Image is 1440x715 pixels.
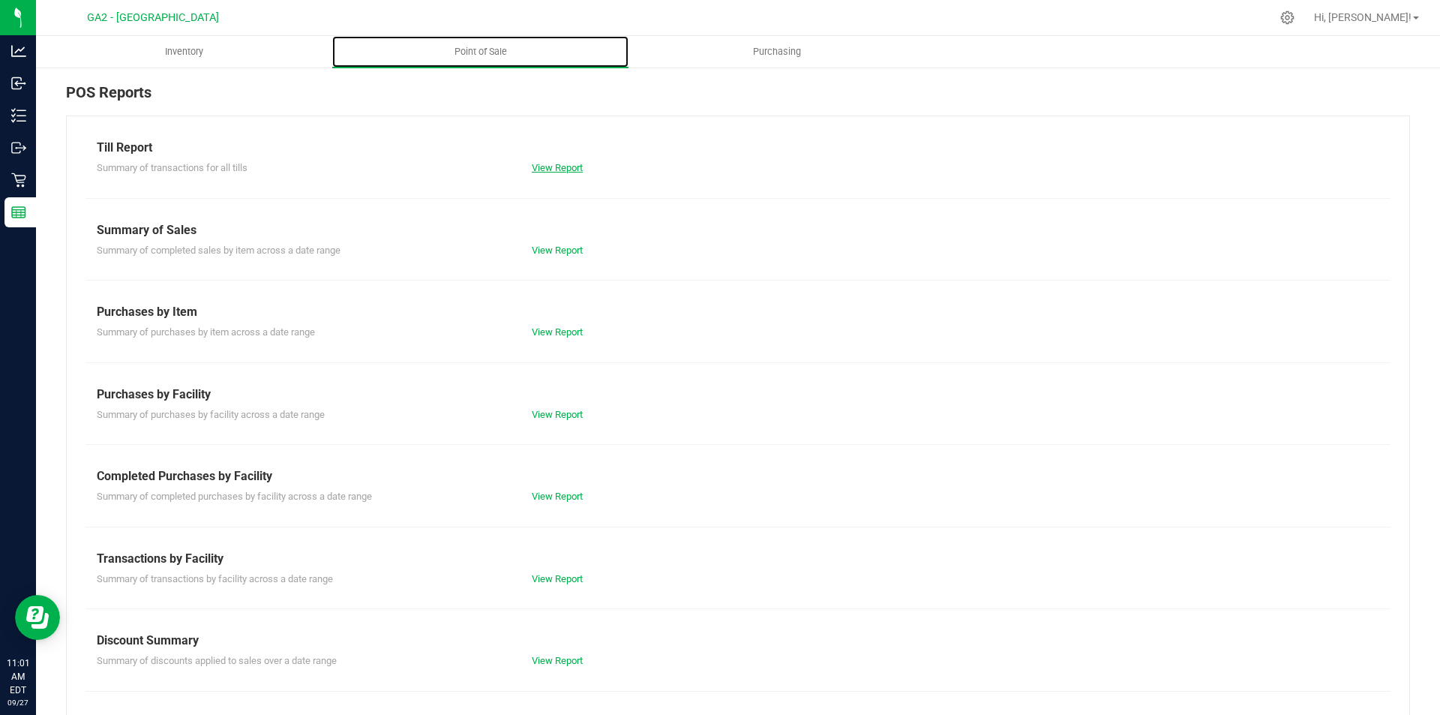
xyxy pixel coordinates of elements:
[87,11,219,24] span: GA2 - [GEOGRAPHIC_DATA]
[11,76,26,91] inline-svg: Inbound
[434,45,527,59] span: Point of Sale
[66,81,1410,116] div: POS Reports
[97,491,372,502] span: Summary of completed purchases by facility across a date range
[36,36,332,68] a: Inventory
[97,409,325,420] span: Summary of purchases by facility across a date range
[15,595,60,640] iframe: Resource center
[97,162,247,173] span: Summary of transactions for all tills
[11,173,26,188] inline-svg: Retail
[11,140,26,155] inline-svg: Outbound
[97,245,340,256] span: Summary of completed sales by item across a date range
[97,386,1379,404] div: Purchases by Facility
[532,491,583,502] a: View Report
[97,655,337,666] span: Summary of discounts applied to sales over a date range
[97,326,315,338] span: Summary of purchases by item across a date range
[97,550,1379,568] div: Transactions by Facility
[97,139,1379,157] div: Till Report
[532,573,583,584] a: View Report
[332,36,628,68] a: Point of Sale
[1278,11,1297,25] div: Manage settings
[145,45,223,59] span: Inventory
[97,467,1379,485] div: Completed Purchases by Facility
[1314,11,1411,23] span: Hi, [PERSON_NAME]!
[532,326,583,338] a: View Report
[532,655,583,666] a: View Report
[97,573,333,584] span: Summary of transactions by facility across a date range
[7,656,29,697] p: 11:01 AM EDT
[532,245,583,256] a: View Report
[628,36,925,68] a: Purchasing
[11,108,26,123] inline-svg: Inventory
[532,409,583,420] a: View Report
[7,697,29,708] p: 09/27
[733,45,821,59] span: Purchasing
[97,303,1379,321] div: Purchases by Item
[97,632,1379,650] div: Discount Summary
[11,205,26,220] inline-svg: Reports
[11,44,26,59] inline-svg: Analytics
[97,221,1379,239] div: Summary of Sales
[532,162,583,173] a: View Report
